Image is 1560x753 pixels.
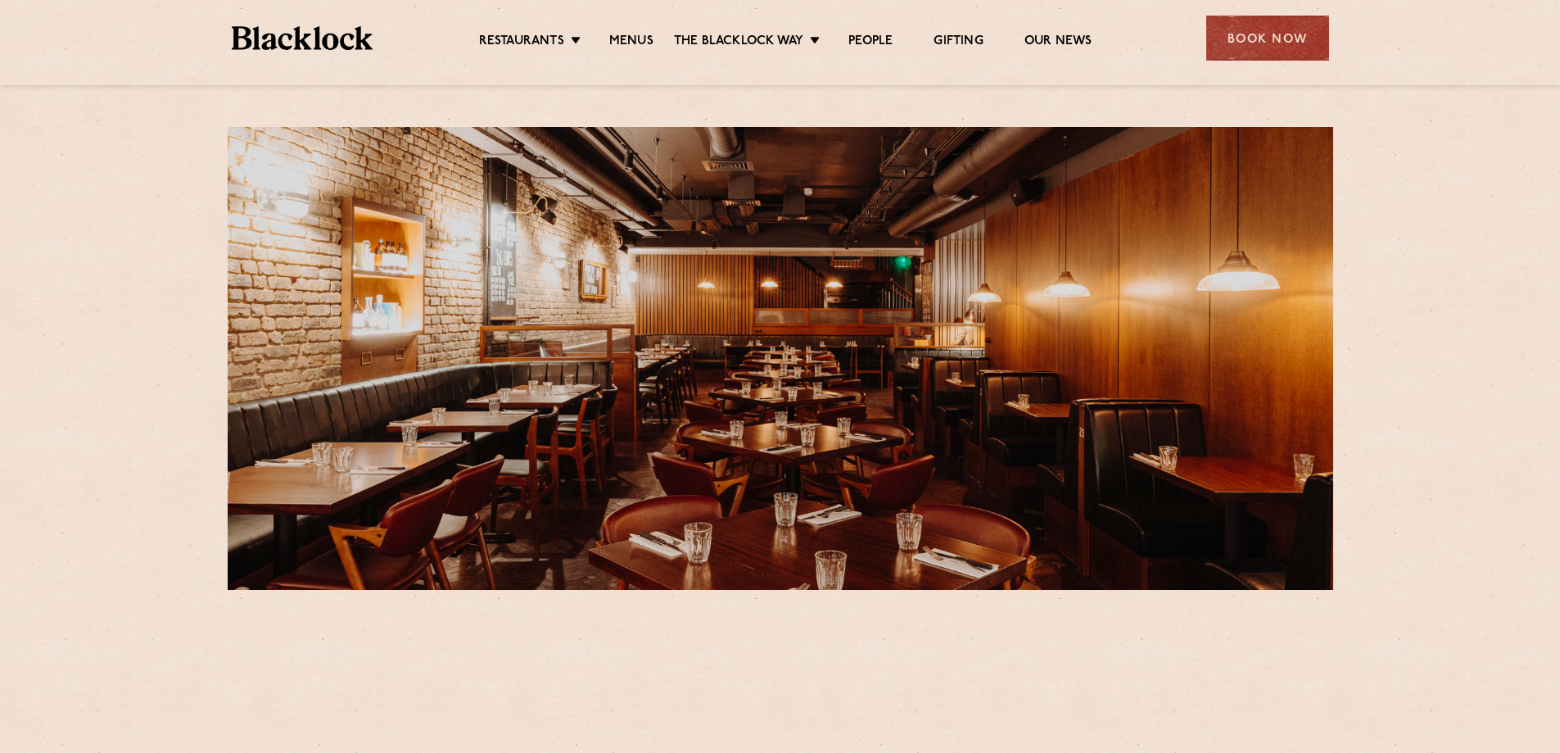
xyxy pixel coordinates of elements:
[848,34,893,52] a: People
[609,34,653,52] a: Menus
[479,34,564,52] a: Restaurants
[674,34,803,52] a: The Blacklock Way
[1024,34,1092,52] a: Our News
[934,34,983,52] a: Gifting
[1206,16,1329,61] div: Book Now
[232,26,373,50] img: BL_Textured_Logo-footer-cropped.svg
